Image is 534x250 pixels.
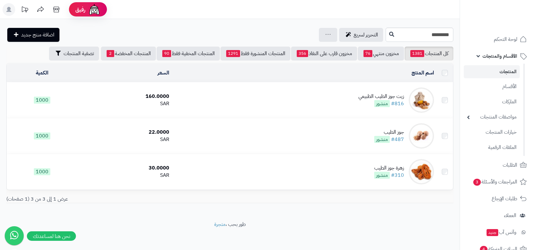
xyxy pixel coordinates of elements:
a: الملفات الرقمية [464,141,520,154]
a: مخزون قارب على النفاذ356 [291,47,357,61]
span: العملاء [504,211,516,220]
a: الماركات [464,95,520,109]
a: الكمية [36,69,48,77]
a: الأقسام [464,80,520,93]
a: تحديثات المنصة [17,3,33,17]
a: العملاء [464,208,530,223]
a: اسم المنتج [412,69,434,77]
img: زهرة جوز الطيب [409,159,434,184]
a: المنتجات المخفية فقط90 [157,47,220,61]
a: متجرة [214,221,226,228]
img: ai-face.png [88,3,101,16]
span: 1000 [34,97,50,104]
span: منشور [374,136,390,143]
span: التحرير لسريع [354,31,378,39]
div: زيت جوز الطيب الطبيعي [358,93,404,100]
span: تصفية المنتجات [64,50,94,57]
span: 90 [162,50,171,57]
span: لوحة التحكم [494,35,517,44]
a: المراجعات والأسئلة3 [464,174,530,189]
div: زهرة جوز الطيب [374,164,404,172]
span: المراجعات والأسئلة [473,177,517,186]
span: 1000 [34,168,50,175]
a: اضافة منتج جديد [7,28,59,42]
span: 1381 [410,50,424,57]
a: السعر [158,69,169,77]
div: SAR [80,172,169,179]
span: 1291 [226,50,240,57]
span: وآتس آب [486,228,516,237]
span: 3 [473,179,481,186]
div: 160.0000 [80,93,169,100]
span: الطلبات [503,161,517,170]
a: التحرير لسريع [339,28,383,42]
div: SAR [80,136,169,143]
a: المنتجات [464,65,520,78]
span: 76 [363,50,372,57]
span: 2 [107,50,114,57]
a: كل المنتجات1381 [405,47,453,61]
a: وآتس آبجديد [464,225,530,240]
a: طلبات الإرجاع [464,191,530,206]
span: اضافة منتج جديد [21,31,54,39]
a: #487 [391,136,404,143]
div: SAR [80,100,169,107]
span: منشور [374,100,390,107]
a: الطلبات [464,157,530,173]
span: الأقسام والمنتجات [482,52,517,61]
span: طلبات الإرجاع [492,194,517,203]
div: 30.0000 [80,164,169,172]
a: المنتجات المنشورة فقط1291 [220,47,290,61]
span: رفيق [75,6,85,13]
span: جديد [487,229,498,236]
div: عرض 1 إلى 3 من 3 (1 صفحات) [2,196,230,203]
span: منشور [374,172,390,179]
a: #310 [391,171,404,179]
a: مخزون منتهي76 [358,47,404,61]
img: جوز الطيب [409,123,434,149]
a: المنتجات المخفضة2 [101,47,156,61]
a: لوحة التحكم [464,32,530,47]
button: تصفية المنتجات [49,47,99,61]
div: جوز الطيب [374,129,404,136]
a: خيارات المنتجات [464,125,520,139]
a: مواصفات المنتجات [464,110,520,124]
span: 1000 [34,132,50,139]
span: 356 [297,50,308,57]
a: #816 [391,100,404,107]
div: 22.0000 [80,129,169,136]
img: زيت جوز الطيب الطبيعي [409,87,434,113]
